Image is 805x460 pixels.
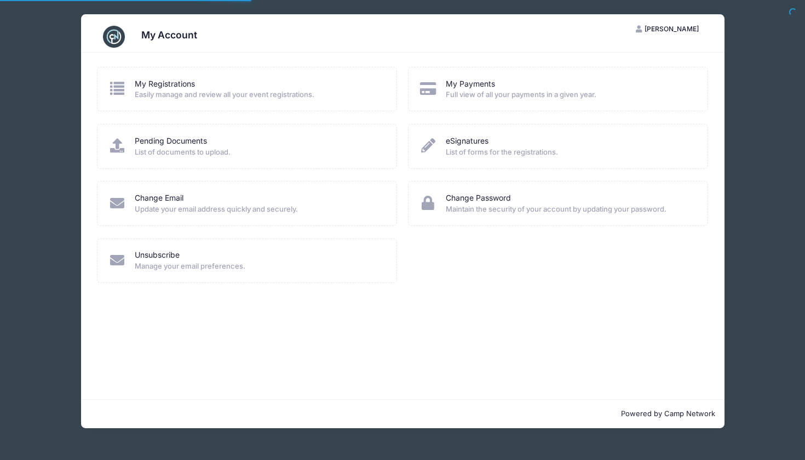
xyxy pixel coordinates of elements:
[446,135,488,147] a: eSignatures
[626,20,709,38] button: [PERSON_NAME]
[446,192,511,204] a: Change Password
[135,249,180,261] a: Unsubscribe
[446,147,693,158] span: List of forms for the registrations.
[135,147,382,158] span: List of documents to upload.
[90,408,716,419] p: Powered by Camp Network
[135,78,195,90] a: My Registrations
[135,261,382,272] span: Manage your email preferences.
[446,89,693,100] span: Full view of all your payments in a given year.
[135,135,207,147] a: Pending Documents
[135,204,382,215] span: Update your email address quickly and securely.
[103,26,125,48] img: CampNetwork
[446,204,693,215] span: Maintain the security of your account by updating your password.
[141,29,197,41] h3: My Account
[135,192,183,204] a: Change Email
[446,78,495,90] a: My Payments
[645,25,699,33] span: [PERSON_NAME]
[135,89,382,100] span: Easily manage and review all your event registrations.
